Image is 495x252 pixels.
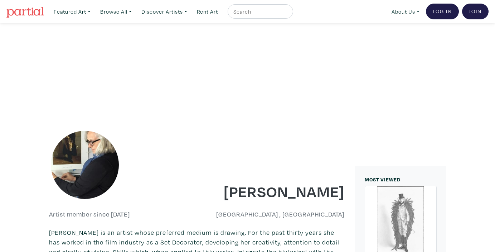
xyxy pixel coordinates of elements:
a: Discover Artists [138,4,190,19]
small: MOST VIEWED [365,176,401,183]
a: Browse All [97,4,135,19]
img: phpThumb.php [49,129,121,201]
a: Rent Art [194,4,221,19]
a: Log In [426,4,459,19]
h6: [GEOGRAPHIC_DATA] , [GEOGRAPHIC_DATA] [202,210,344,218]
h1: [PERSON_NAME] [202,181,344,201]
a: Featured Art [50,4,94,19]
input: Search [233,7,286,16]
h6: Artist member since [DATE] [49,210,130,218]
a: About Us [388,4,423,19]
a: Join [462,4,489,19]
